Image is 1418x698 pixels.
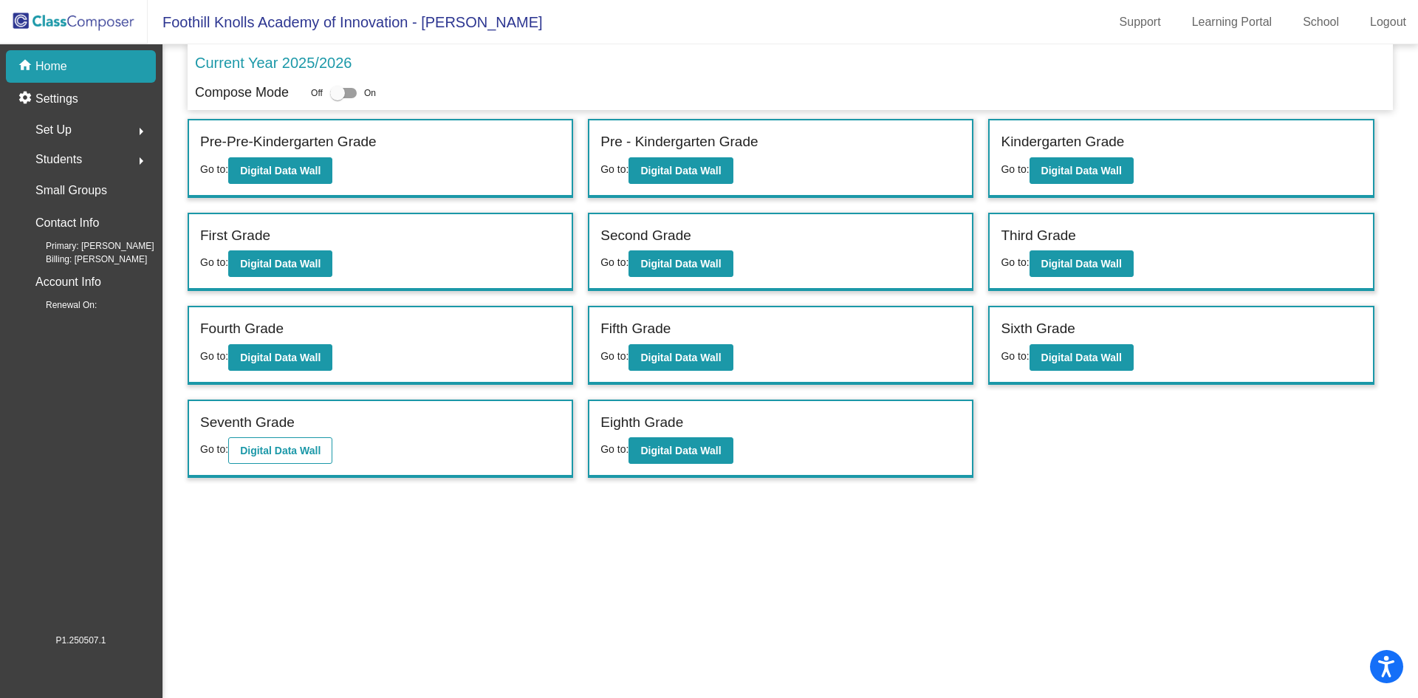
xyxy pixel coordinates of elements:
b: Digital Data Wall [640,258,721,270]
p: Home [35,58,67,75]
label: Pre - Kindergarten Grade [600,131,758,153]
a: Logout [1358,10,1418,34]
label: First Grade [200,225,270,247]
span: Foothill Knolls Academy of Innovation - [PERSON_NAME] [148,10,543,34]
b: Digital Data Wall [240,165,321,177]
span: Go to: [200,443,228,455]
p: Compose Mode [195,83,289,103]
span: Go to: [600,163,628,175]
label: Second Grade [600,225,691,247]
b: Digital Data Wall [640,352,721,363]
label: Fourth Grade [200,318,284,340]
label: Eighth Grade [600,412,683,434]
span: Go to: [600,256,628,268]
label: Fifth Grade [600,318,671,340]
a: Learning Portal [1180,10,1284,34]
button: Digital Data Wall [628,437,733,464]
span: Go to: [600,350,628,362]
button: Digital Data Wall [228,250,332,277]
span: Students [35,149,82,170]
p: Current Year 2025/2026 [195,52,352,74]
label: Seventh Grade [200,412,295,434]
b: Digital Data Wall [1041,258,1122,270]
b: Digital Data Wall [640,165,721,177]
mat-icon: arrow_right [132,152,150,170]
span: Go to: [1001,163,1029,175]
span: Go to: [200,256,228,268]
p: Settings [35,90,78,108]
span: Go to: [1001,350,1029,362]
b: Digital Data Wall [1041,352,1122,363]
button: Digital Data Wall [228,157,332,184]
b: Digital Data Wall [240,258,321,270]
mat-icon: settings [18,90,35,108]
mat-icon: arrow_right [132,123,150,140]
span: On [364,86,376,100]
button: Digital Data Wall [1030,344,1134,371]
button: Digital Data Wall [228,344,332,371]
span: Primary: [PERSON_NAME] [22,239,154,253]
label: Third Grade [1001,225,1075,247]
span: Go to: [1001,256,1029,268]
span: Go to: [200,163,228,175]
button: Digital Data Wall [1030,250,1134,277]
label: Kindergarten Grade [1001,131,1124,153]
a: Support [1108,10,1173,34]
span: Go to: [600,443,628,455]
button: Digital Data Wall [628,250,733,277]
span: Renewal On: [22,298,97,312]
b: Digital Data Wall [240,445,321,456]
p: Account Info [35,272,101,292]
button: Digital Data Wall [228,437,332,464]
a: School [1291,10,1351,34]
label: Sixth Grade [1001,318,1075,340]
mat-icon: home [18,58,35,75]
span: Billing: [PERSON_NAME] [22,253,147,266]
p: Small Groups [35,180,107,201]
span: Set Up [35,120,72,140]
button: Digital Data Wall [628,344,733,371]
b: Digital Data Wall [640,445,721,456]
button: Digital Data Wall [628,157,733,184]
span: Go to: [200,350,228,362]
button: Digital Data Wall [1030,157,1134,184]
label: Pre-Pre-Kindergarten Grade [200,131,377,153]
p: Contact Info [35,213,99,233]
b: Digital Data Wall [240,352,321,363]
span: Off [311,86,323,100]
b: Digital Data Wall [1041,165,1122,177]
